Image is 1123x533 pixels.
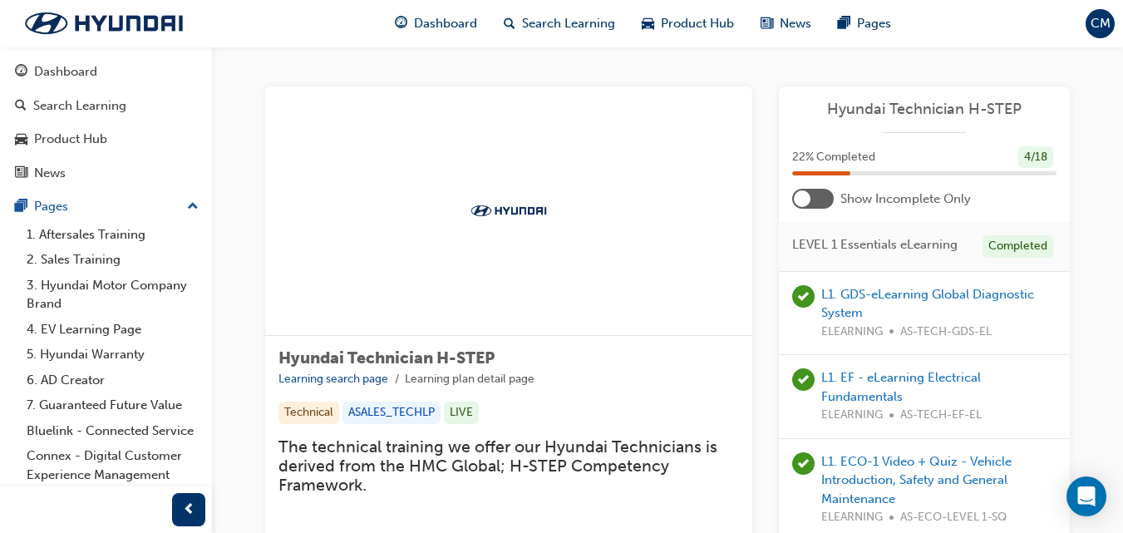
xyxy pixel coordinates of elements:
[983,235,1053,258] div: Completed
[7,91,205,121] a: Search Learning
[792,368,815,391] span: learningRecordVerb_PASS-icon
[1066,476,1106,516] div: Open Intercom Messenger
[395,13,407,34] span: guage-icon
[821,406,883,425] span: ELEARNING
[444,402,479,424] div: LIVE
[20,317,205,343] a: 4. EV Learning Page
[1018,146,1053,169] div: 4 / 18
[7,53,205,191] button: DashboardSearch LearningProduct HubNews
[342,402,441,424] div: ASALES_TECHLP
[7,191,205,222] button: Pages
[34,197,68,216] div: Pages
[7,57,205,87] a: Dashboard
[20,443,205,487] a: Connex - Digital Customer Experience Management
[900,406,982,425] span: AS-TECH-EF-EL
[857,14,891,33] span: Pages
[821,323,883,342] span: ELEARNING
[1086,9,1115,38] button: CM
[840,190,971,209] span: Show Incomplete Only
[33,96,126,116] div: Search Learning
[821,287,1034,321] a: L1. GDS-eLearning Global Diagnostic System
[278,437,722,496] span: The technical training we offer our Hyundai Technicians is derived from the HMC Global; H-STEP Co...
[34,130,107,149] div: Product Hub
[792,148,875,167] span: 22 % Completed
[7,158,205,189] a: News
[382,7,490,41] a: guage-iconDashboard
[792,235,958,254] span: LEVEL 1 Essentials eLearning
[20,392,205,418] a: 7. Guaranteed Future Value
[15,132,27,147] span: car-icon
[761,13,773,34] span: news-icon
[661,14,734,33] span: Product Hub
[792,285,815,308] span: learningRecordVerb_COMPLETE-icon
[20,368,205,393] a: 6. AD Creator
[490,7,628,41] a: search-iconSearch Learning
[1091,14,1111,33] span: CM
[278,372,388,386] a: Learning search page
[20,342,205,368] a: 5. Hyundai Warranty
[504,13,515,34] span: search-icon
[780,14,811,33] span: News
[20,247,205,273] a: 2. Sales Training
[15,65,27,80] span: guage-icon
[642,13,654,34] span: car-icon
[747,7,825,41] a: news-iconNews
[821,454,1012,506] a: L1. ECO-1 Video + Quiz - Vehicle Introduction, Safety and General Maintenance
[278,402,339,424] div: Technical
[15,200,27,215] span: pages-icon
[8,6,199,41] img: Trak
[20,273,205,317] a: 3. Hyundai Motor Company Brand
[825,7,904,41] a: pages-iconPages
[20,222,205,248] a: 1. Aftersales Training
[405,370,534,389] li: Learning plan detail page
[34,62,97,81] div: Dashboard
[15,166,27,181] span: news-icon
[628,7,747,41] a: car-iconProduct Hub
[7,124,205,155] a: Product Hub
[15,99,27,114] span: search-icon
[183,500,195,521] span: prev-icon
[20,418,205,444] a: Bluelink - Connected Service
[821,508,883,527] span: ELEARNING
[792,100,1057,119] a: Hyundai Technician H-STEP
[838,13,850,34] span: pages-icon
[463,202,554,219] img: Trak
[522,14,615,33] span: Search Learning
[414,14,477,33] span: Dashboard
[34,164,66,183] div: News
[187,196,199,218] span: up-icon
[821,370,981,404] a: L1. EF - eLearning Electrical Fundamentals
[792,452,815,475] span: learningRecordVerb_PASS-icon
[900,323,992,342] span: AS-TECH-GDS-EL
[900,508,1007,527] span: AS-ECO-LEVEL 1-SQ
[278,348,495,368] span: Hyundai Technician H-STEP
